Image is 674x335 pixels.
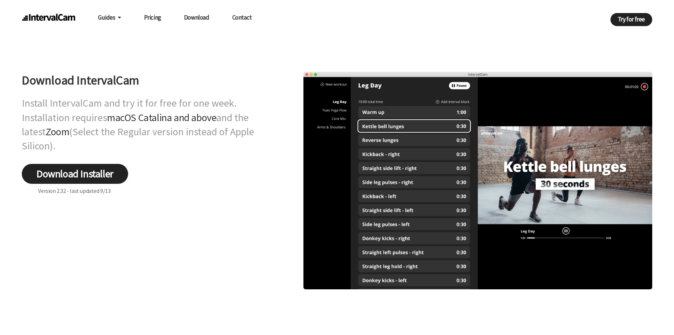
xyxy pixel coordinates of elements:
[107,111,216,124] a: macOS Catalina and above
[22,14,75,22] img: intervalcam_logo@2x.png
[184,11,209,24] a: Download
[22,164,128,184] a: Download Installer
[610,13,652,26] a: Try for free
[46,125,69,138] a: Zoom
[232,11,252,24] a: Contact
[303,72,652,289] img: macapp.png
[22,187,127,195] p: Version 2.32 - last updated 9/13
[22,72,278,89] h1: Download IntervalCam
[22,96,278,153] h2: Install IntervalCam and try it for free for one week. Installation requires and the latest (Selec...
[144,11,161,24] a: Pricing
[98,11,121,24] a: Guides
